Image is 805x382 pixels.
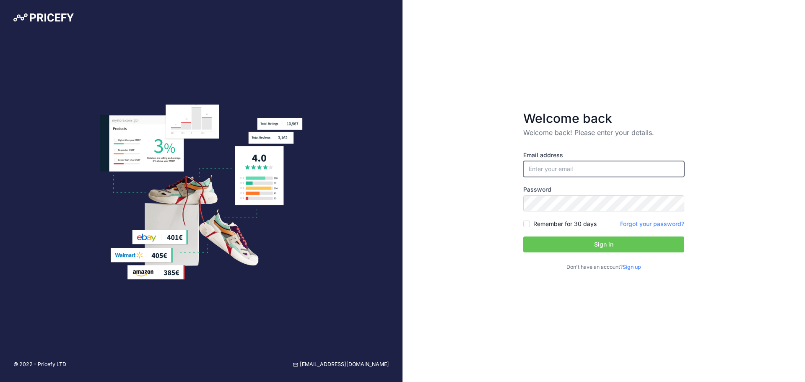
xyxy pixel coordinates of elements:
[523,161,684,177] input: Enter your email
[13,361,66,369] p: © 2022 - Pricefy LTD
[620,220,684,227] a: Forgot your password?
[13,13,74,22] img: Pricefy
[533,220,597,228] label: Remember for 30 days
[523,151,684,159] label: Email address
[293,361,389,369] a: [EMAIL_ADDRESS][DOMAIN_NAME]
[523,185,684,194] label: Password
[523,263,684,271] p: Don't have an account?
[523,236,684,252] button: Sign in
[523,111,684,126] h3: Welcome back
[523,127,684,138] p: Welcome back! Please enter your details.
[623,264,641,270] a: Sign up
